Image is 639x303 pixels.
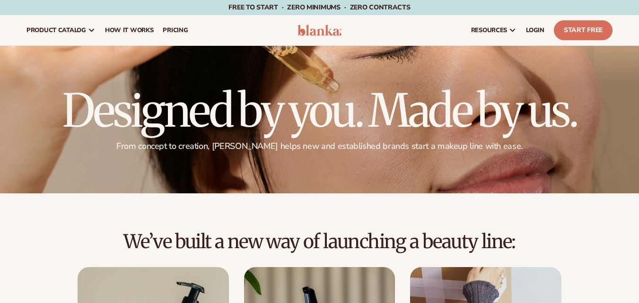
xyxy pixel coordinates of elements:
a: product catalog [22,15,100,45]
p: From concept to creation, [PERSON_NAME] helps new and established brands start a makeup line with... [26,141,613,152]
h1: Designed by you. Made by us. [26,88,613,133]
a: Start Free [554,20,613,40]
span: pricing [163,26,188,34]
span: resources [471,26,507,34]
a: pricing [158,15,193,45]
h2: We’ve built a new way of launching a beauty line: [26,231,613,252]
span: product catalog [26,26,86,34]
span: Free to start · ZERO minimums · ZERO contracts [228,3,410,12]
span: How It Works [105,26,154,34]
span: LOGIN [526,26,544,34]
a: resources [466,15,521,45]
img: logo [298,25,342,36]
a: LOGIN [521,15,549,45]
a: How It Works [100,15,158,45]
